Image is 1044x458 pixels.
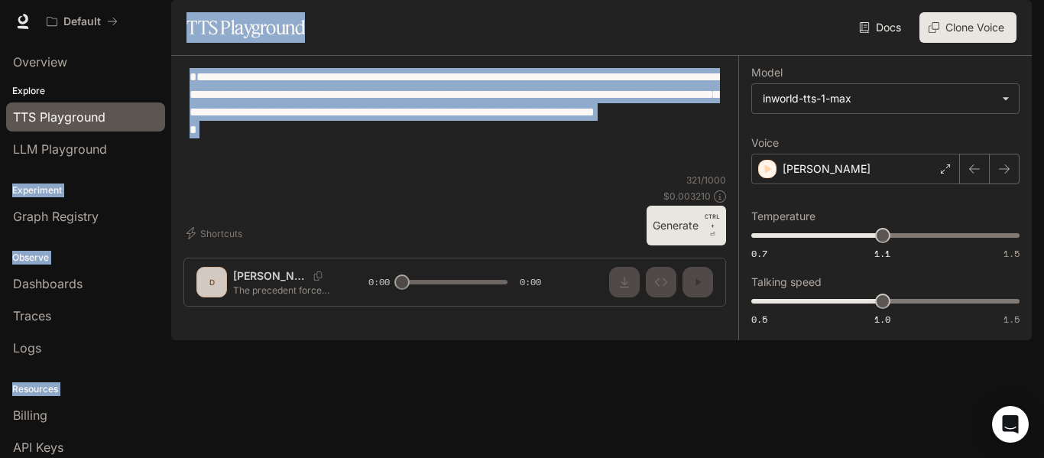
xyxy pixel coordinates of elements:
[751,211,815,222] p: Temperature
[752,84,1019,113] div: inworld-tts-1-max
[751,313,767,326] span: 0.5
[705,212,720,239] p: ⏎
[763,91,994,106] div: inworld-tts-1-max
[751,277,822,287] p: Talking speed
[186,12,305,43] h1: TTS Playground
[1003,247,1020,260] span: 1.5
[874,313,890,326] span: 1.0
[751,247,767,260] span: 0.7
[686,174,726,187] p: 321 / 1000
[919,12,1016,43] button: Clone Voice
[705,212,720,230] p: CTRL +
[63,15,101,28] p: Default
[1003,313,1020,326] span: 1.5
[874,247,890,260] span: 1.1
[751,67,783,78] p: Model
[992,406,1029,443] div: Open Intercom Messenger
[856,12,907,43] a: Docs
[647,206,726,245] button: GenerateCTRL +⏎
[751,138,779,148] p: Voice
[183,221,248,245] button: Shortcuts
[40,6,125,37] button: All workspaces
[783,161,871,177] p: [PERSON_NAME]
